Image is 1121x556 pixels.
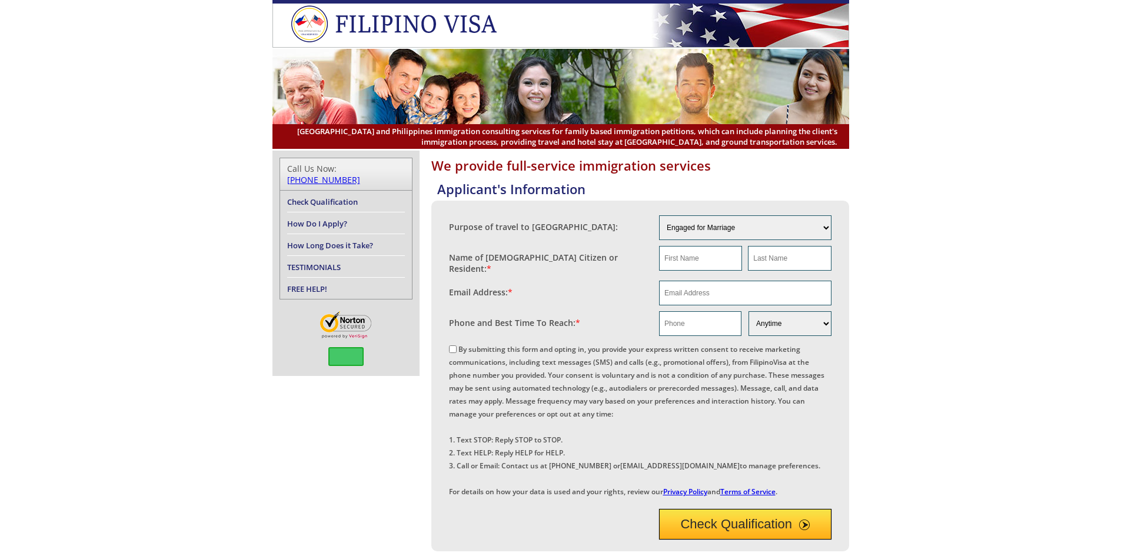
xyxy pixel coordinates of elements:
[287,240,373,251] a: How Long Does it Take?
[287,284,327,294] a: FREE HELP!
[284,126,837,147] span: [GEOGRAPHIC_DATA] and Philippines immigration consulting services for family based immigration pe...
[659,246,742,271] input: First Name
[449,287,513,298] label: Email Address:
[449,252,648,274] label: Name of [DEMOGRAPHIC_DATA] Citizen or Resident:
[449,221,618,232] label: Purpose of travel to [GEOGRAPHIC_DATA]:
[748,246,831,271] input: Last Name
[431,157,849,174] h1: We provide full-service immigration services
[663,487,707,497] a: Privacy Policy
[659,281,831,305] input: Email Address
[437,180,849,198] h4: Applicant's Information
[449,317,580,328] label: Phone and Best Time To Reach:
[287,163,405,185] div: Call Us Now:
[659,311,741,336] input: Phone
[449,344,824,497] label: By submitting this form and opting in, you provide your express written consent to receive market...
[287,197,358,207] a: Check Qualification
[287,262,341,272] a: TESTIMONIALS
[287,174,360,185] a: [PHONE_NUMBER]
[449,345,457,353] input: By submitting this form and opting in, you provide your express written consent to receive market...
[659,509,831,540] button: Check Qualification
[287,218,347,229] a: How Do I Apply?
[720,487,776,497] a: Terms of Service
[749,311,831,336] select: Phone and Best Reach Time are required.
